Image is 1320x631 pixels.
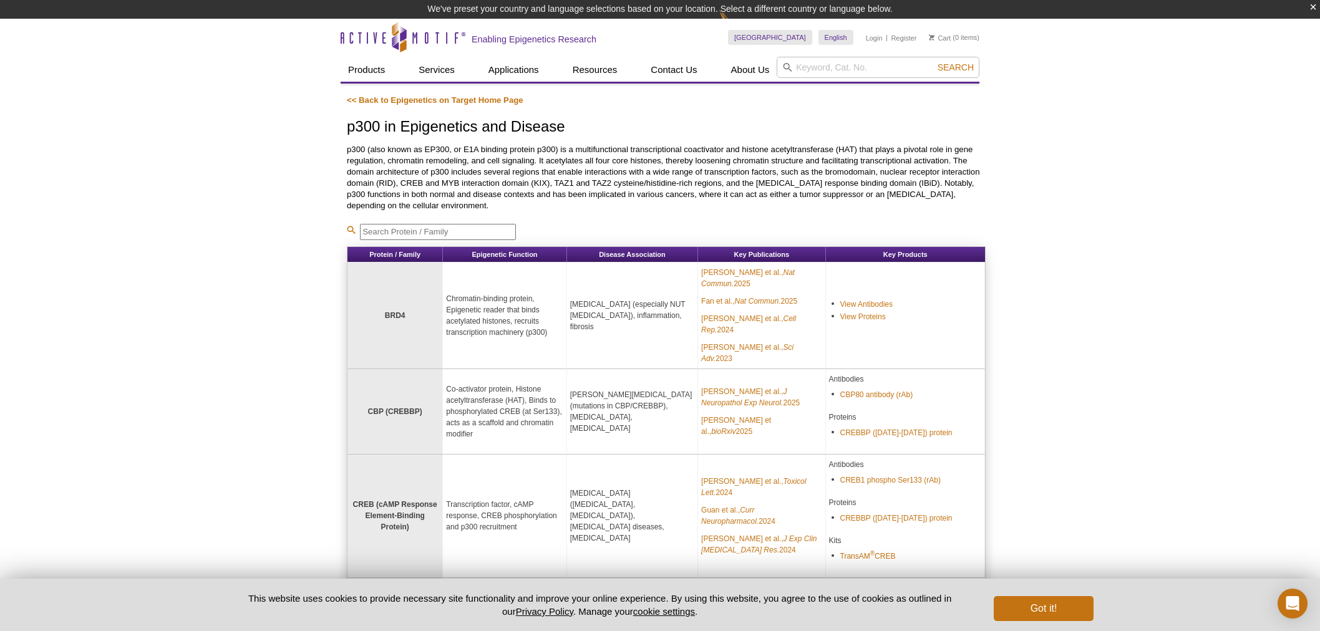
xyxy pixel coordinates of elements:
span: Search [938,62,974,72]
a: CREB1 phospho Ser133 (rAb) [840,474,941,486]
a: Guan et al.,Curr Neuropharmacol.2024 [701,504,822,527]
input: Keyword, Cat. No. [777,57,979,78]
a: Contact Us [643,58,704,82]
sup: ® [870,550,875,557]
a: Login [866,34,883,42]
strong: BRD4 [385,311,405,320]
td: Transcription factor, cAMP response, CREB phosphorylation and p300 recruitment [443,455,566,578]
a: [GEOGRAPHIC_DATA] [728,30,812,45]
div: Open Intercom Messenger [1278,589,1308,619]
a: [PERSON_NAME] et al.,Toxicol Lett.2024 [701,476,822,498]
p: Proteins [829,497,982,508]
p: Antibodies [829,459,982,470]
input: Search Protein / Family [360,224,516,240]
a: Cart [929,34,951,42]
a: English [818,30,853,45]
a: Register [891,34,916,42]
th: Protein / Family [347,247,443,263]
p: Antibodies [829,373,982,385]
a: [PERSON_NAME] et al.,Nat Commun.2025 [701,267,822,289]
a: Applications [481,58,546,82]
em: Nat Commun. [734,297,780,306]
td: [MEDICAL_DATA] ([MEDICAL_DATA], [MEDICAL_DATA]), [MEDICAL_DATA] diseases, [MEDICAL_DATA] [567,455,698,578]
th: Key Publications [698,247,825,263]
a: Products [341,58,392,82]
a: [PERSON_NAME] et al.,bioRxiv2025 [701,415,822,437]
em: Sci Adv. [701,343,793,363]
p: This website uses cookies to provide necessary site functionality and improve your online experie... [226,592,973,618]
td: Co-activator protein, Histone acetyltransferase (HAT), Binds to phosphorylated CREB (at Ser133), ... [443,369,566,455]
td: [MEDICAL_DATA] (especially NUT [MEDICAL_DATA]), inflammation, fibrosis [567,263,698,369]
th: Disease Association [567,247,698,263]
a: Services [411,58,462,82]
em: bioRxiv [711,427,735,436]
a: [PERSON_NAME] et al.,J Neuropathol Exp Neurol.2025 [701,386,822,408]
td: [PERSON_NAME][MEDICAL_DATA] (mutations in CBP/CREBBP), [MEDICAL_DATA], [MEDICAL_DATA] [567,369,698,455]
a: View Antibodies [840,299,893,310]
p: p300 (also known as EP300, or E1A binding protein p300) is a multifunctional transcriptional coac... [347,144,986,211]
strong: CREB (cAMP Response Element-Binding Protein) [353,500,437,531]
td: Chromatin-binding protein, Epigenetic reader that binds acetylated histones, recruits transcripti... [443,263,566,369]
a: [PERSON_NAME] et al.,Sci Adv.2023 [701,342,822,364]
a: [PERSON_NAME] et al.,J Exp Clin [MEDICAL_DATA] Res.2024 [701,533,822,556]
a: CREBBP ([DATE]-[DATE]) protein [840,513,953,524]
em: J Exp Clin [MEDICAL_DATA] Res. [701,534,817,554]
th: Epigenetic Function [443,247,566,263]
p: Proteins [829,412,982,423]
em: J Neuropathol Exp Neurol. [701,387,787,407]
button: Got it! [994,596,1094,621]
a: About Us [724,58,777,82]
th: Key Products [826,247,986,263]
li: | [886,30,888,45]
a: Fan et al.,Nat Commun.2025 [701,296,797,307]
button: cookie settings [633,606,695,617]
p: Kits [829,535,982,546]
h1: p300 in Epigenetics and Disease [347,118,986,137]
h2: Enabling Epigenetics Research [472,34,596,45]
a: << Back to Epigenetics on Target Home Page [347,95,523,105]
strong: CBP (CREBBP) [368,407,422,416]
a: Resources [565,58,625,82]
button: Search [934,62,978,73]
em: Cell Rep. [701,314,796,334]
a: TransAM®CREB [840,551,896,562]
img: Your Cart [929,34,934,41]
a: CBP80 antibody (rAb) [840,389,913,400]
a: Privacy Policy [516,606,573,617]
li: (0 items) [929,30,979,45]
a: [PERSON_NAME] et al.,Cell Rep.2024 [701,313,822,335]
a: View Proteins [840,311,886,322]
em: Nat Commun. [701,268,795,288]
a: CREBBP ([DATE]-[DATE]) protein [840,427,953,438]
img: Change Here [719,9,752,39]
